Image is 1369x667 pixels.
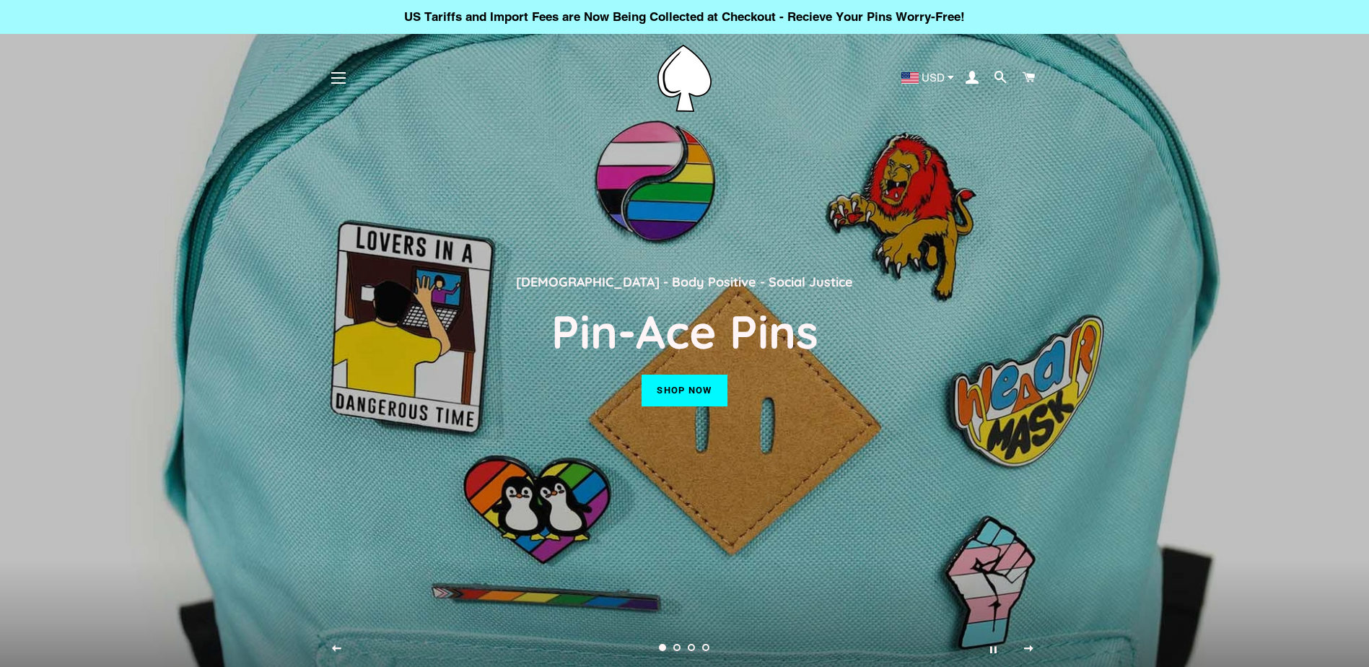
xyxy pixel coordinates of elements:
a: Shop now [642,375,727,406]
h2: Pin-Ace Pins [334,302,1035,360]
span: USD [922,72,945,83]
a: Load slide 4 [699,641,714,655]
button: Previous slide [318,631,354,667]
a: Load slide 3 [685,641,699,655]
p: [DEMOGRAPHIC_DATA] - Body Positive - Social Justice [334,271,1035,292]
button: Pause slideshow [976,631,1012,667]
img: Pin-Ace [657,45,712,112]
a: Slide 1, current [656,641,670,655]
a: Load slide 2 [670,641,685,655]
button: Next slide [1010,631,1046,667]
